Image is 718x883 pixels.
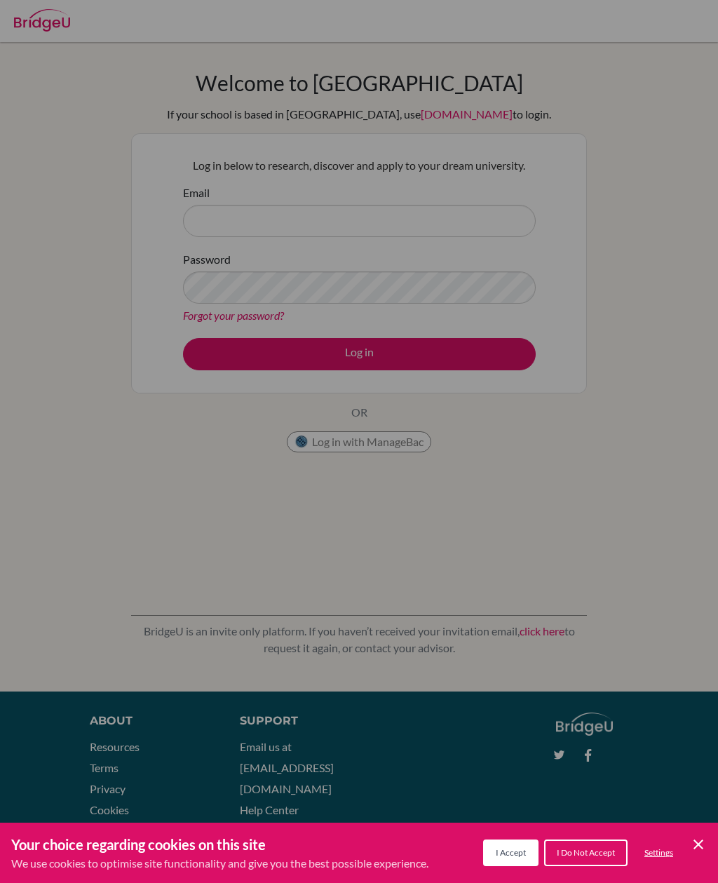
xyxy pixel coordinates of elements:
[690,836,707,853] button: Save and close
[557,847,615,858] span: I Do Not Accept
[11,855,428,872] p: We use cookies to optimise site functionality and give you the best possible experience.
[11,834,428,855] h3: Your choice regarding cookies on this site
[633,841,684,865] button: Settings
[496,847,526,858] span: I Accept
[544,840,628,866] button: I Do Not Accept
[483,840,538,866] button: I Accept
[644,847,673,858] span: Settings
